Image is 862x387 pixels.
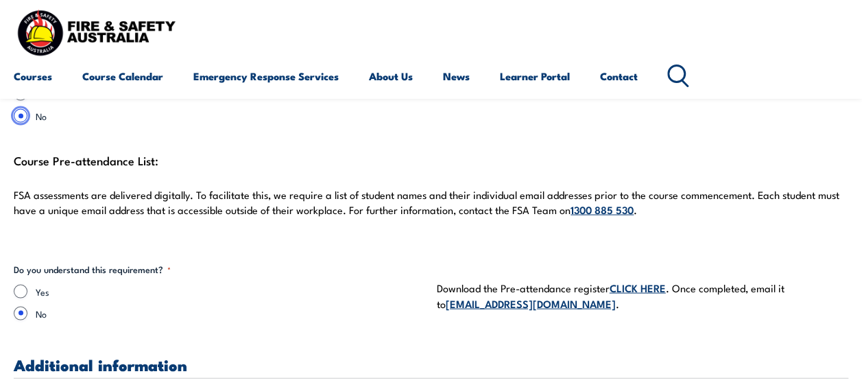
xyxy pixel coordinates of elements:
[82,60,163,93] a: Course Calendar
[36,284,426,298] label: Yes
[36,306,426,320] label: No
[36,108,426,122] label: No
[437,279,849,312] p: Download the Pre-attendance register . Once completed, email it to .
[14,60,52,93] a: Courses
[14,356,848,372] h3: Additional information
[600,60,638,93] a: Contact
[369,60,413,93] a: About Us
[14,150,848,234] div: Course Pre-attendance List:
[443,60,470,93] a: News
[500,60,570,93] a: Learner Portal
[571,201,634,216] a: 1300 885 530
[193,60,339,93] a: Emergency Response Services
[610,279,666,294] a: CLICK HERE
[446,295,616,310] a: [EMAIL_ADDRESS][DOMAIN_NAME]
[14,187,848,217] p: FSA assessments are delivered digitally. To facilitate this, we require a list of student names a...
[14,262,171,276] legend: Do you understand this requirement?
